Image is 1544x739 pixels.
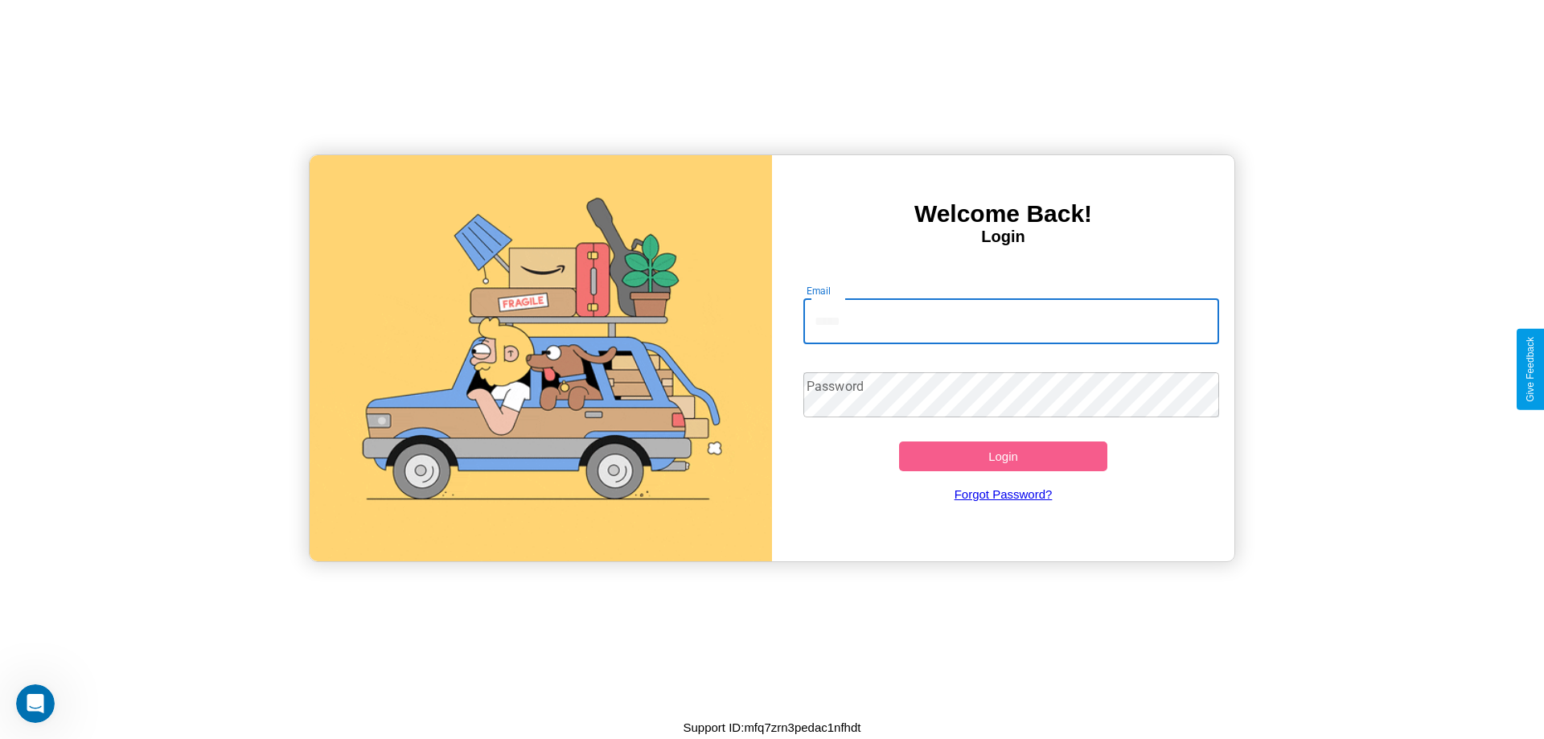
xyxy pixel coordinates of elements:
[310,155,772,561] img: gif
[16,684,55,723] iframe: Intercom live chat
[1525,337,1536,402] div: Give Feedback
[772,200,1234,228] h3: Welcome Back!
[807,284,832,298] label: Email
[899,441,1107,471] button: Login
[772,228,1234,246] h4: Login
[795,471,1212,517] a: Forgot Password?
[684,716,861,738] p: Support ID: mfq7zrn3pedac1nfhdt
